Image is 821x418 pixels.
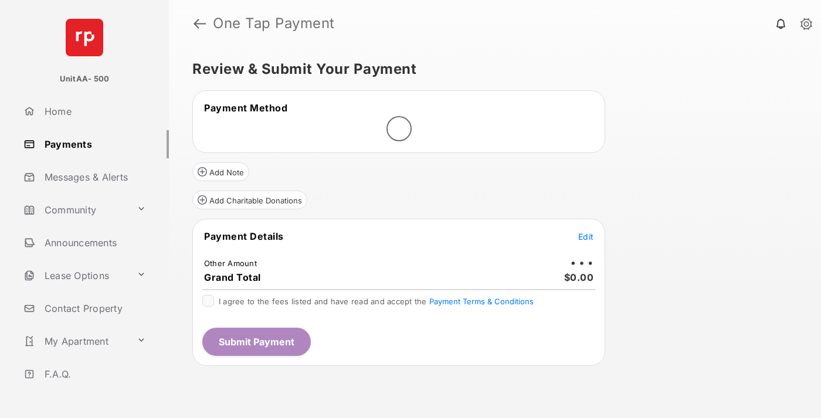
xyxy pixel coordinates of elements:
[203,258,257,269] td: Other Amount
[429,297,534,306] button: I agree to the fees listed and have read and accept the
[204,230,284,242] span: Payment Details
[192,191,307,209] button: Add Charitable Donations
[19,261,132,290] a: Lease Options
[219,297,534,306] span: I agree to the fees listed and have read and accept the
[213,16,335,30] strong: One Tap Payment
[19,163,169,191] a: Messages & Alerts
[564,271,594,283] span: $0.00
[578,230,593,242] button: Edit
[578,232,593,242] span: Edit
[19,130,169,158] a: Payments
[19,196,132,224] a: Community
[19,229,169,257] a: Announcements
[192,162,249,181] button: Add Note
[19,327,132,355] a: My Apartment
[66,19,103,56] img: svg+xml;base64,PHN2ZyB4bWxucz0iaHR0cDovL3d3dy53My5vcmcvMjAwMC9zdmciIHdpZHRoPSI2NCIgaGVpZ2h0PSI2NC...
[202,328,311,356] button: Submit Payment
[204,102,287,114] span: Payment Method
[192,62,788,76] h5: Review & Submit Your Payment
[19,97,169,125] a: Home
[19,360,169,388] a: F.A.Q.
[204,271,261,283] span: Grand Total
[19,294,169,322] a: Contact Property
[60,73,110,85] p: UnitAA- 500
